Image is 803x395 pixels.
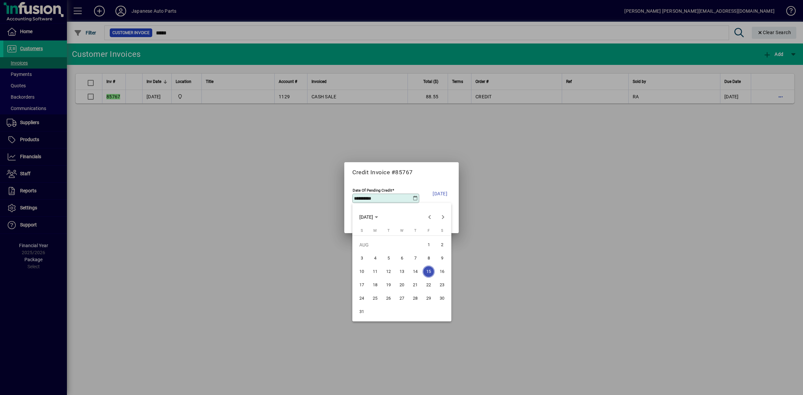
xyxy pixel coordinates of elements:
[409,279,421,291] span: 21
[357,211,381,223] button: Choose month and year
[356,266,368,278] span: 10
[422,238,435,252] button: Fri Aug 01 2025
[409,292,421,304] span: 28
[395,278,409,292] button: Wed Aug 20 2025
[395,252,409,265] button: Wed Aug 06 2025
[435,292,449,305] button: Sat Aug 30 2025
[361,228,363,233] span: S
[428,228,430,233] span: F
[435,252,449,265] button: Sat Aug 09 2025
[409,252,421,264] span: 7
[423,210,436,224] button: Previous month
[382,279,394,291] span: 19
[409,292,422,305] button: Thu Aug 28 2025
[422,252,435,265] button: Fri Aug 08 2025
[356,292,368,304] span: 24
[395,292,409,305] button: Wed Aug 27 2025
[409,266,421,278] span: 14
[436,210,450,224] button: Next month
[382,292,395,305] button: Tue Aug 26 2025
[382,292,394,304] span: 26
[423,252,435,264] span: 8
[422,265,435,278] button: Fri Aug 15 2025
[436,279,448,291] span: 23
[355,305,368,318] button: Sun Aug 31 2025
[355,238,422,252] td: AUG
[368,278,382,292] button: Mon Aug 18 2025
[368,265,382,278] button: Mon Aug 11 2025
[400,228,404,233] span: W
[368,292,382,305] button: Mon Aug 25 2025
[435,278,449,292] button: Sat Aug 23 2025
[436,266,448,278] span: 16
[436,252,448,264] span: 9
[382,252,395,265] button: Tue Aug 05 2025
[409,252,422,265] button: Thu Aug 07 2025
[369,279,381,291] span: 18
[382,265,395,278] button: Tue Aug 12 2025
[436,239,448,251] span: 2
[369,266,381,278] span: 11
[409,278,422,292] button: Thu Aug 21 2025
[382,278,395,292] button: Tue Aug 19 2025
[441,228,443,233] span: S
[359,214,373,220] span: [DATE]
[396,266,408,278] span: 13
[382,266,394,278] span: 12
[369,252,381,264] span: 4
[396,252,408,264] span: 6
[423,239,435,251] span: 1
[355,252,368,265] button: Sun Aug 03 2025
[355,292,368,305] button: Sun Aug 24 2025
[382,252,394,264] span: 5
[422,278,435,292] button: Fri Aug 22 2025
[355,278,368,292] button: Sun Aug 17 2025
[356,252,368,264] span: 3
[423,292,435,304] span: 29
[396,292,408,304] span: 27
[435,265,449,278] button: Sat Aug 16 2025
[423,279,435,291] span: 22
[369,292,381,304] span: 25
[435,238,449,252] button: Sat Aug 02 2025
[423,266,435,278] span: 15
[356,279,368,291] span: 17
[368,252,382,265] button: Mon Aug 04 2025
[396,279,408,291] span: 20
[387,228,390,233] span: T
[414,228,417,233] span: T
[395,265,409,278] button: Wed Aug 13 2025
[436,292,448,304] span: 30
[422,292,435,305] button: Fri Aug 29 2025
[356,306,368,318] span: 31
[355,265,368,278] button: Sun Aug 10 2025
[373,228,377,233] span: M
[409,265,422,278] button: Thu Aug 14 2025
